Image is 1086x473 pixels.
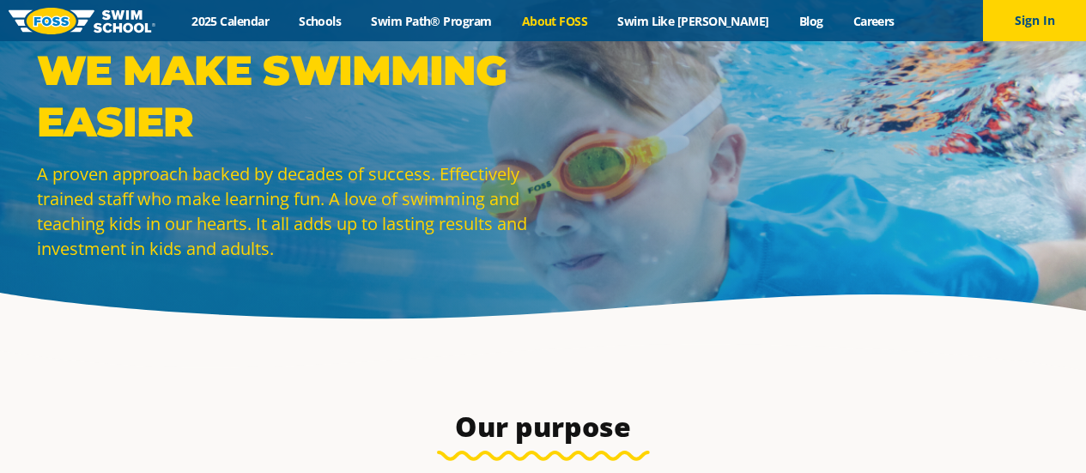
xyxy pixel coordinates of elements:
[284,13,356,29] a: Schools
[177,13,284,29] a: 2025 Calendar
[138,409,949,444] h3: Our purpose
[37,45,535,148] p: WE MAKE SWIMMING EASIER
[603,13,785,29] a: Swim Like [PERSON_NAME]
[507,13,603,29] a: About FOSS
[37,161,535,261] p: A proven approach backed by decades of success. Effectively trained staff who make learning fun. ...
[838,13,909,29] a: Careers
[356,13,507,29] a: Swim Path® Program
[9,8,155,34] img: FOSS Swim School Logo
[784,13,838,29] a: Blog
